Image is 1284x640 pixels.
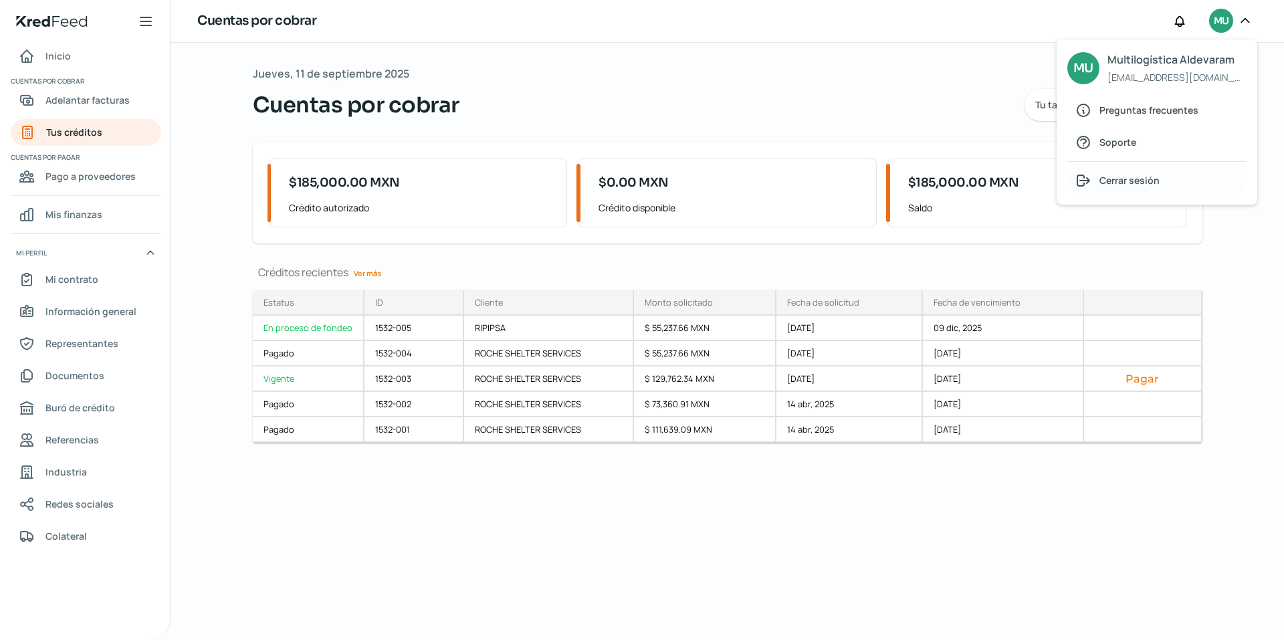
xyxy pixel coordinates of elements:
[923,417,1084,443] div: [DATE]
[364,392,465,417] div: 1532-002
[16,247,47,259] span: Mi perfil
[464,341,634,366] div: ROCHE SHELTER SERVICES
[776,316,923,341] div: [DATE]
[923,341,1084,366] div: [DATE]
[45,303,136,320] span: Información general
[1107,50,1246,70] span: Multilogística Aldevaram
[263,296,294,308] div: Estatus
[289,199,556,216] span: Crédito autorizado
[11,362,161,389] a: Documentos
[11,87,161,114] a: Adelantar facturas
[1073,58,1093,79] span: MU
[923,316,1084,341] div: 09 dic, 2025
[11,523,161,550] a: Colateral
[908,199,1175,216] span: Saldo
[253,316,364,341] a: En proceso de fondeo
[934,296,1021,308] div: Fecha de vencimiento
[45,463,87,480] span: Industria
[1095,372,1190,385] button: Pagar
[45,168,136,185] span: Pago a proveedores
[253,366,364,392] a: Vigente
[1099,102,1198,118] span: Preguntas frecuentes
[45,528,87,544] span: Colateral
[253,417,364,443] a: Pagado
[634,366,776,392] div: $ 129,762.34 MXN
[776,392,923,417] div: 14 abr, 2025
[1107,69,1246,86] span: [EMAIL_ADDRESS][DOMAIN_NAME]
[45,496,114,512] span: Redes sociales
[1099,134,1136,150] span: Soporte
[253,392,364,417] a: Pagado
[348,263,387,284] a: Ver más
[11,266,161,293] a: Mi contrato
[11,459,161,486] a: Industria
[289,174,400,192] span: $185,000.00 MXN
[776,366,923,392] div: [DATE]
[776,341,923,366] div: [DATE]
[364,366,465,392] div: 1532-003
[11,151,159,163] span: Cuentas por pagar
[45,271,98,288] span: Mi contrato
[475,296,503,308] div: Cliente
[45,92,130,108] span: Adelantar facturas
[599,199,865,216] span: Crédito disponible
[11,119,161,146] a: Tus créditos
[45,47,71,64] span: Inicio
[923,392,1084,417] div: [DATE]
[1214,13,1228,29] span: MU
[46,124,102,140] span: Tus créditos
[45,335,118,352] span: Representantes
[787,296,859,308] div: Fecha de solicitud
[197,11,316,31] h1: Cuentas por cobrar
[634,316,776,341] div: $ 55,237.66 MXN
[11,491,161,518] a: Redes sociales
[11,163,161,190] a: Pago a proveedores
[253,64,409,84] span: Jueves, 11 de septiembre 2025
[45,399,115,416] span: Buró de crédito
[45,367,104,384] span: Documentos
[364,417,465,443] div: 1532-001
[634,417,776,443] div: $ 111,639.09 MXN
[11,427,161,453] a: Referencias
[923,366,1084,392] div: [DATE]
[364,341,465,366] div: 1532-004
[1035,100,1192,110] span: Tu tasa de interés mensual: 3.40 %
[253,265,1202,280] div: Créditos recientes
[11,75,159,87] span: Cuentas por cobrar
[364,316,465,341] div: 1532-005
[253,341,364,366] a: Pagado
[464,316,634,341] div: RIPIPSA
[11,395,161,421] a: Buró de crédito
[11,298,161,325] a: Información general
[645,296,713,308] div: Monto solicitado
[253,89,459,121] span: Cuentas por cobrar
[45,206,102,223] span: Mis finanzas
[634,392,776,417] div: $ 73,360.91 MXN
[11,201,161,228] a: Mis finanzas
[908,174,1019,192] span: $185,000.00 MXN
[464,392,634,417] div: ROCHE SHELTER SERVICES
[45,431,99,448] span: Referencias
[464,366,634,392] div: ROCHE SHELTER SERVICES
[599,174,669,192] span: $0.00 MXN
[11,330,161,357] a: Representantes
[11,43,161,70] a: Inicio
[634,341,776,366] div: $ 55,237.66 MXN
[375,296,383,308] div: ID
[464,417,634,443] div: ROCHE SHELTER SERVICES
[1099,172,1160,189] span: Cerrar sesión
[776,417,923,443] div: 14 abr, 2025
